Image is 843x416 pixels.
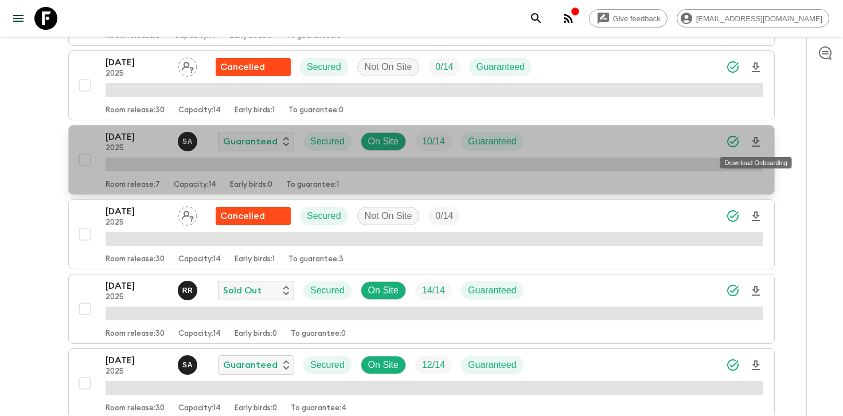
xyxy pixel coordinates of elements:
div: Trip Fill [415,281,452,300]
p: [DATE] [106,354,169,367]
div: Secured [303,356,352,374]
p: [DATE] [106,279,169,293]
svg: Download Onboarding [749,359,763,372]
p: Guaranteed [476,60,525,74]
button: [DATE]2025Assign pack leaderFlash Pack cancellationSecuredNot On SiteTrip FillGuaranteedRoom rele... [68,50,775,120]
p: Early birds: 1 [235,106,275,115]
div: Secured [300,207,348,225]
p: 2025 [106,218,169,227]
button: [DATE]2025Ramli Raban Sold OutSecuredOn SiteTrip FillGuaranteedRoom release:30Capacity:14Early bi... [68,274,775,344]
span: Assign pack leader [178,61,197,70]
button: SA [178,355,200,375]
p: 14 / 14 [422,284,445,297]
p: Early birds: 0 [235,329,277,339]
div: Not On Site [357,207,420,225]
div: Secured [300,58,348,76]
p: Early birds: 1 [235,255,275,264]
p: On Site [368,135,399,148]
span: [EMAIL_ADDRESS][DOMAIN_NAME] [690,14,829,23]
div: Download Onboarding [720,157,792,168]
p: Capacity: 14 [178,404,221,413]
p: R R [182,286,193,295]
p: Secured [310,284,345,297]
p: Room release: 30 [106,106,165,115]
svg: Synced Successfully [726,135,740,148]
div: Trip Fill [428,207,460,225]
div: [EMAIL_ADDRESS][DOMAIN_NAME] [677,9,829,28]
p: Secured [307,209,341,223]
p: To guarantee: 0 [288,106,344,115]
p: Early birds: 0 [235,404,277,413]
svg: Download Onboarding [749,135,763,149]
p: [DATE] [106,56,169,69]
p: 2025 [106,144,169,153]
p: Cancelled [220,209,265,223]
p: 0 / 14 [435,209,453,223]
p: Guaranteed [468,284,517,297]
div: Secured [303,281,352,300]
p: 2025 [106,367,169,376]
div: On Site [361,356,406,374]
p: Guaranteed [468,135,517,148]
p: Room release: 7 [106,180,160,190]
p: S A [182,360,193,370]
p: Not On Site [365,60,412,74]
p: On Site [368,358,399,372]
a: Give feedback [589,9,668,28]
p: Cancelled [220,60,265,74]
button: SA [178,132,200,151]
p: 12 / 14 [422,358,445,372]
span: Assign pack leader [178,210,197,219]
div: Not On Site [357,58,420,76]
div: Trip Fill [428,58,460,76]
p: Guaranteed [223,135,278,148]
p: Capacity: 14 [178,329,221,339]
p: 2025 [106,293,169,302]
button: menu [7,7,30,30]
p: Capacity: 14 [178,255,221,264]
span: Give feedback [607,14,667,23]
p: Early birds: 0 [230,180,272,190]
p: Room release: 30 [106,255,165,264]
button: [DATE]2025Assign pack leaderFlash Pack cancellationSecuredNot On SiteTrip FillRoom release:30Capa... [68,199,775,269]
div: Trip Fill [415,356,452,374]
p: Capacity: 14 [178,106,221,115]
p: Not On Site [365,209,412,223]
p: To guarantee: 4 [291,404,346,413]
button: [DATE]2025Suren AbeykoonGuaranteedSecuredOn SiteTrip FillGuaranteedRoom release:7Capacity:14Early... [68,125,775,195]
button: RR [178,281,200,300]
div: Flash Pack cancellation [216,58,291,76]
span: Suren Abeykoon [178,359,200,368]
svg: Synced Successfully [726,60,740,74]
p: To guarantee: 1 [286,180,339,190]
span: Suren Abeykoon [178,135,200,144]
p: 2025 [106,69,169,79]
p: On Site [368,284,399,297]
p: S A [182,137,193,146]
p: Secured [307,60,341,74]
p: Room release: 30 [106,404,165,413]
div: Secured [303,132,352,151]
span: Ramli Raban [178,284,200,293]
p: Secured [310,135,345,148]
p: Guaranteed [223,358,278,372]
p: Room release: 30 [106,329,165,339]
p: 10 / 14 [422,135,445,148]
button: search adventures [525,7,548,30]
svg: Download Onboarding [749,210,763,223]
p: To guarantee: 3 [288,255,344,264]
p: Guaranteed [468,358,517,372]
svg: Synced Successfully [726,358,740,372]
svg: Download Onboarding [749,61,763,74]
p: 0 / 14 [435,60,453,74]
p: Capacity: 14 [174,180,216,190]
svg: Synced Successfully [726,284,740,297]
div: Trip Fill [415,132,452,151]
div: Flash Pack cancellation [216,207,291,225]
div: On Site [361,281,406,300]
p: Secured [310,358,345,372]
p: [DATE] [106,205,169,218]
svg: Synced Successfully [726,209,740,223]
p: To guarantee: 0 [291,329,346,339]
p: Sold Out [223,284,262,297]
